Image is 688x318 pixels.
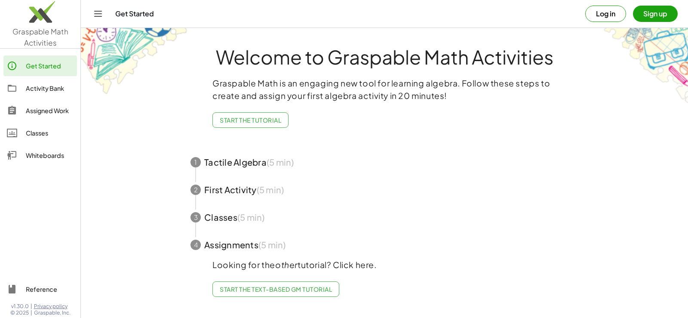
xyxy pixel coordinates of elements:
a: Activity Bank [3,78,77,99]
span: Start the Text-based GM Tutorial [220,285,332,293]
span: Graspable Math Activities [12,27,68,47]
a: Assigned Work [3,100,77,121]
button: 4Assignments(5 min) [180,231,589,259]
div: 4 [190,240,201,250]
p: Looking for the tutorial? Click here. [212,259,556,271]
div: 2 [190,185,201,195]
button: 1Tactile Algebra(5 min) [180,148,589,176]
span: | [31,303,32,310]
span: Graspable, Inc. [34,309,71,316]
button: 2First Activity(5 min) [180,176,589,204]
p: Graspable Math is an engaging new tool for learning algebra. Follow these steps to create and ass... [212,77,556,102]
a: Start the Text-based GM Tutorial [212,281,339,297]
div: 1 [190,157,201,167]
a: Whiteboards [3,145,77,166]
div: Reference [26,284,74,294]
div: Whiteboards [26,150,74,161]
a: Reference [3,279,77,299]
span: v1.30.0 [11,303,29,310]
div: Activity Bank [26,83,74,93]
h1: Welcome to Graspable Math Activities [175,47,594,67]
button: 3Classes(5 min) [180,204,589,231]
span: © 2025 [10,309,29,316]
button: Toggle navigation [91,7,105,21]
button: Start the Tutorial [212,112,289,128]
span: | [31,309,32,316]
a: Classes [3,123,77,143]
div: Classes [26,128,74,138]
div: Assigned Work [26,105,74,116]
em: other [275,259,298,270]
button: Log in [585,6,626,22]
span: Start the Tutorial [220,116,281,124]
div: Get Started [26,61,74,71]
a: Privacy policy [34,303,71,310]
div: 3 [190,212,201,222]
button: Sign up [633,6,678,22]
a: Get Started [3,56,77,76]
img: get-started-bg-ul-Ceg4j33I.png [81,27,188,96]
